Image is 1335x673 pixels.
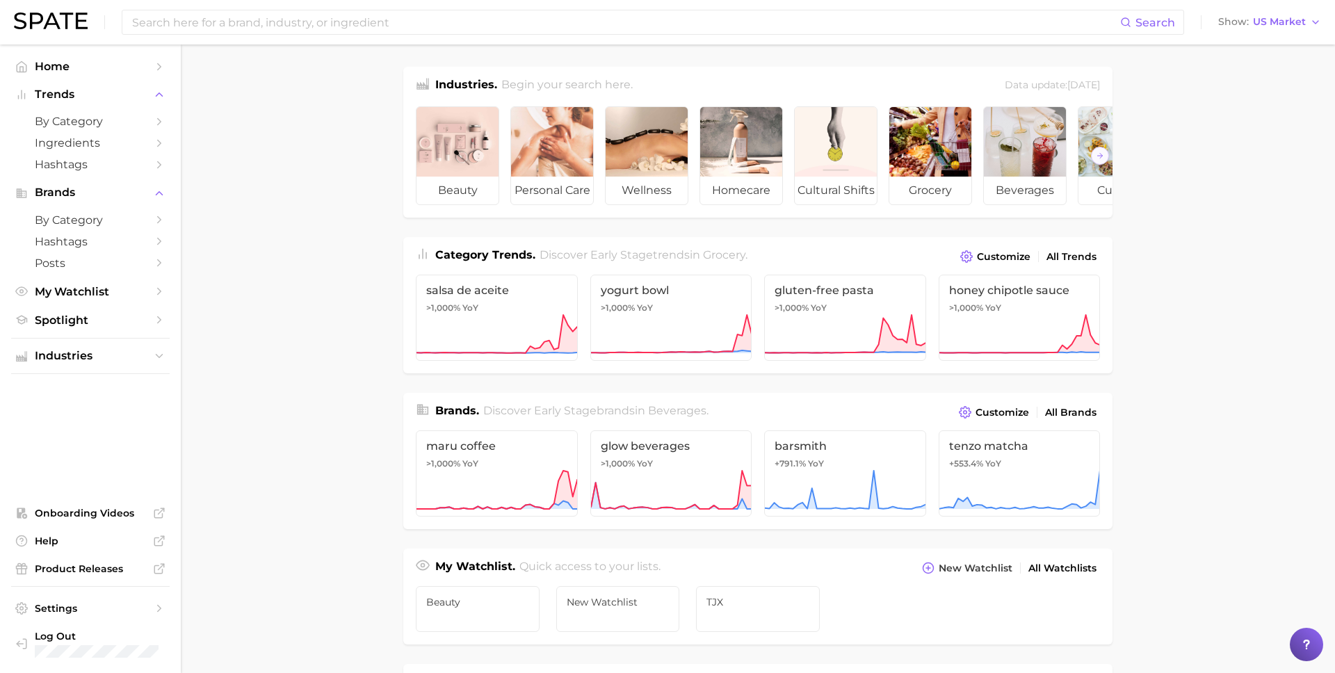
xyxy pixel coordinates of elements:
a: personal care [510,106,594,205]
a: Log out. Currently logged in with e-mail ameera.masud@digitas.com. [11,626,170,662]
span: grocery [703,248,745,261]
span: YoY [811,302,827,314]
a: Ingredients [11,132,170,154]
span: Ingredients [35,136,146,149]
img: SPATE [14,13,88,29]
span: Hashtags [35,158,146,171]
button: Trends [11,84,170,105]
span: All Brands [1045,407,1097,419]
h1: Industries. [435,76,497,95]
a: yogurt bowl>1,000% YoY [590,275,752,361]
span: Brands [35,186,146,199]
a: salsa de aceite>1,000% YoY [416,275,578,361]
span: >1,000% [426,458,460,469]
span: Settings [35,602,146,615]
a: Onboarding Videos [11,503,170,524]
a: maru coffee>1,000% YoY [416,430,578,517]
span: gluten-free pasta [775,284,916,297]
h2: Quick access to your lists. [519,558,661,578]
div: Data update: [DATE] [1005,76,1100,95]
span: culinary [1078,177,1160,204]
span: All Watchlists [1028,562,1097,574]
span: Log Out [35,630,175,642]
span: TJX [706,597,809,608]
span: tenzo matcha [949,439,1090,453]
a: glow beverages>1,000% YoY [590,430,752,517]
span: honey chipotle sauce [949,284,1090,297]
span: >1,000% [601,458,635,469]
span: barsmith [775,439,916,453]
span: Help [35,535,146,547]
a: Beauty [416,586,540,632]
span: Spotlight [35,314,146,327]
a: All Watchlists [1025,559,1100,578]
a: All Brands [1042,403,1100,422]
a: Home [11,56,170,77]
input: Search here for a brand, industry, or ingredient [131,10,1120,34]
button: Brands [11,182,170,203]
a: My Watchlist [11,281,170,302]
span: glow beverages [601,439,742,453]
span: +791.1% [775,458,806,469]
span: Beauty [426,597,529,608]
a: gluten-free pasta>1,000% YoY [764,275,926,361]
span: >1,000% [426,302,460,313]
a: wellness [605,106,688,205]
span: cultural shifts [795,177,877,204]
span: >1,000% [601,302,635,313]
span: grocery [889,177,971,204]
span: YoY [985,458,1001,469]
button: New Watchlist [919,558,1016,578]
span: YoY [462,458,478,469]
a: by Category [11,111,170,132]
span: homecare [700,177,782,204]
a: by Category [11,209,170,231]
a: Help [11,530,170,551]
a: TJX [696,586,820,632]
a: culinary [1078,106,1161,205]
span: maru coffee [426,439,567,453]
button: Customize [955,403,1033,422]
span: Category Trends . [435,248,535,261]
span: >1,000% [949,302,983,313]
a: All Trends [1043,248,1100,266]
span: YoY [985,302,1001,314]
span: beauty [416,177,499,204]
span: beverages [984,177,1066,204]
span: beverages [648,404,706,417]
span: Product Releases [35,562,146,575]
a: cultural shifts [794,106,877,205]
a: Product Releases [11,558,170,579]
a: honey chipotle sauce>1,000% YoY [939,275,1101,361]
span: New Watchlist [939,562,1012,574]
a: barsmith+791.1% YoY [764,430,926,517]
span: Trends [35,88,146,101]
span: yogurt bowl [601,284,742,297]
a: Hashtags [11,154,170,175]
span: YoY [808,458,824,469]
a: beverages [983,106,1067,205]
span: New Watchlist [567,597,670,608]
span: +553.4% [949,458,983,469]
span: salsa de aceite [426,284,567,297]
a: grocery [889,106,972,205]
span: My Watchlist [35,285,146,298]
span: Search [1135,16,1175,29]
span: Show [1218,18,1249,26]
span: Hashtags [35,235,146,248]
span: All Trends [1046,251,1097,263]
span: Onboarding Videos [35,507,146,519]
span: Home [35,60,146,73]
button: Customize [957,247,1034,266]
span: US Market [1253,18,1306,26]
span: by Category [35,115,146,128]
button: ShowUS Market [1215,13,1325,31]
a: Hashtags [11,231,170,252]
span: personal care [511,177,593,204]
button: Scroll Right [1091,147,1109,165]
span: YoY [462,302,478,314]
a: Posts [11,252,170,274]
button: Industries [11,346,170,366]
span: Discover Early Stage brands in . [483,404,709,417]
span: Industries [35,350,146,362]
